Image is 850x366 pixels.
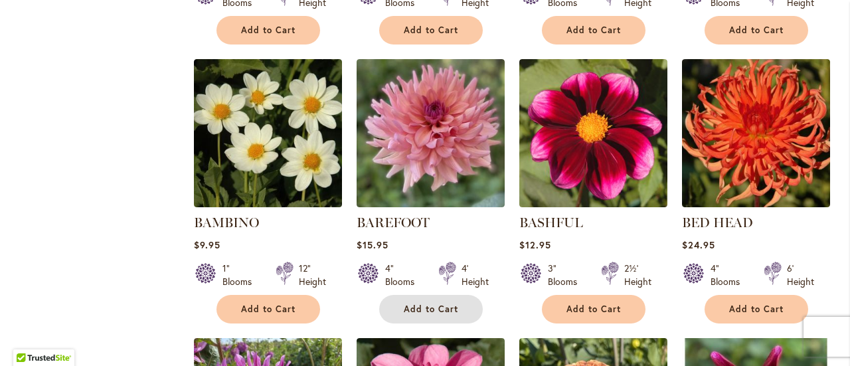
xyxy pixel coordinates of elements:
span: Add to Cart [404,25,458,36]
div: 4" Blooms [711,262,748,288]
a: BED HEAD [682,197,830,210]
button: Add to Cart [216,295,320,323]
span: Add to Cart [241,25,296,36]
button: Add to Cart [379,16,483,45]
div: 1" Blooms [222,262,260,288]
button: Add to Cart [542,16,645,45]
span: Add to Cart [729,304,784,315]
button: Add to Cart [379,295,483,323]
img: BAREFOOT [357,59,505,207]
div: 3" Blooms [548,262,585,288]
a: BASHFUL [519,197,667,210]
a: BED HEAD [682,215,753,230]
iframe: Launch Accessibility Center [10,319,47,356]
img: BASHFUL [519,59,667,207]
span: Add to Cart [241,304,296,315]
div: 4" Blooms [385,262,422,288]
span: Add to Cart [404,304,458,315]
span: Add to Cart [566,304,621,315]
img: BED HEAD [682,59,830,207]
span: $12.95 [519,238,551,251]
a: BAREFOOT [357,215,430,230]
div: 2½' Height [624,262,651,288]
div: 4' Height [462,262,489,288]
span: Add to Cart [729,25,784,36]
a: BAMBINO [194,215,259,230]
span: $15.95 [357,238,388,251]
button: Add to Cart [216,16,320,45]
span: Add to Cart [566,25,621,36]
button: Add to Cart [542,295,645,323]
button: Add to Cart [705,295,808,323]
div: 6' Height [787,262,814,288]
a: BASHFUL [519,215,583,230]
div: 12" Height [299,262,326,288]
a: BAMBINO [194,197,342,210]
span: $9.95 [194,238,220,251]
img: BAMBINO [194,59,342,207]
a: BAREFOOT [357,197,505,210]
button: Add to Cart [705,16,808,45]
span: $24.95 [682,238,715,251]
